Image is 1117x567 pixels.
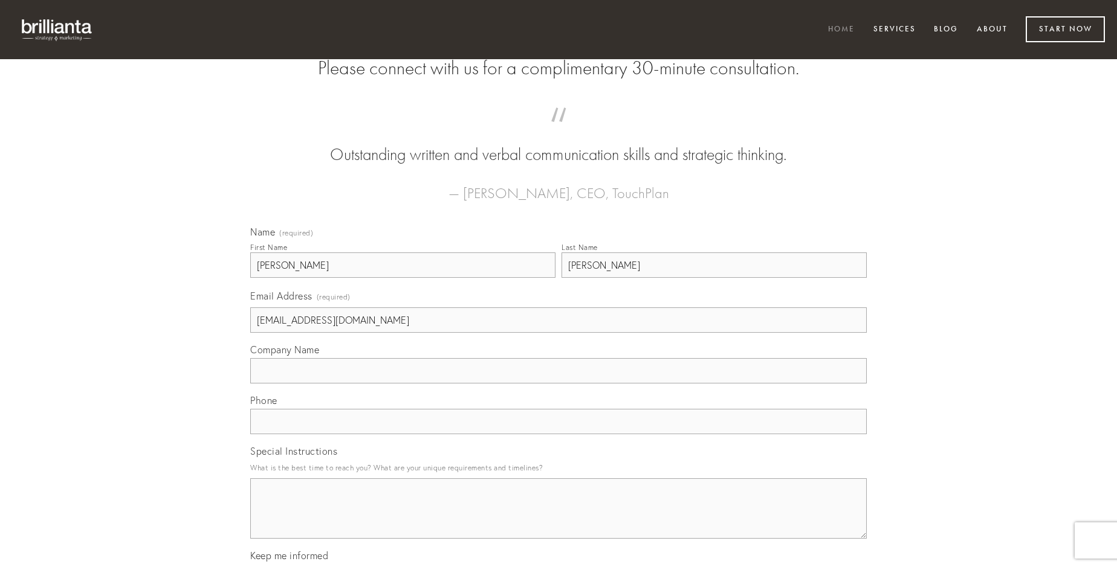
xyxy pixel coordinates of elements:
[866,20,924,40] a: Services
[12,12,103,47] img: brillianta - research, strategy, marketing
[270,120,847,167] blockquote: Outstanding written and verbal communication skills and strategic thinking.
[250,549,328,562] span: Keep me informed
[250,243,287,252] div: First Name
[250,226,275,238] span: Name
[562,243,598,252] div: Last Name
[279,229,313,237] span: (required)
[250,394,277,406] span: Phone
[250,344,319,356] span: Company Name
[270,167,847,205] figcaption: — [PERSON_NAME], CEO, TouchPlan
[969,20,1015,40] a: About
[926,20,966,40] a: Blog
[250,290,312,302] span: Email Address
[820,20,863,40] a: Home
[1026,16,1105,42] a: Start Now
[250,57,867,80] h2: Please connect with us for a complimentary 30-minute consultation.
[317,289,351,305] span: (required)
[250,460,867,476] p: What is the best time to reach you? What are your unique requirements and timelines?
[270,120,847,143] span: “
[250,445,337,457] span: Special Instructions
